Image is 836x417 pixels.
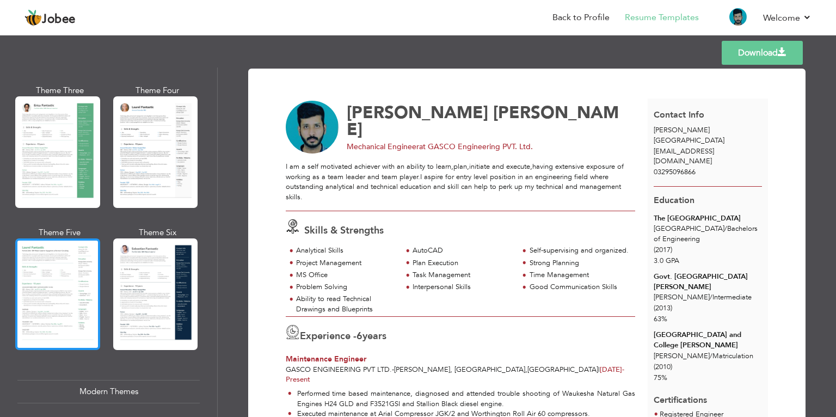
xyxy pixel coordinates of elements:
[654,373,667,383] span: 75%
[654,256,679,266] span: 3.0 GPA
[304,224,384,237] span: Skills & Strengths
[356,329,386,344] label: years
[530,270,629,280] div: Time Management
[654,303,672,313] span: (2013)
[722,41,803,65] a: Download
[24,9,76,27] a: Jobee
[115,85,200,96] div: Theme Four
[763,11,812,24] a: Welcome
[413,246,512,256] div: AutoCAD
[654,351,753,361] span: [PERSON_NAME] Matriculation
[654,362,672,372] span: (2010)
[654,125,710,135] span: [PERSON_NAME]
[625,11,699,24] a: Resume Templates
[654,386,707,407] span: Certifications
[115,227,200,238] div: Theme Six
[654,194,694,206] span: Education
[654,146,714,167] span: [EMAIL_ADDRESS][DOMAIN_NAME]
[419,142,533,152] span: at GASCO Engineering PVT. Ltd.
[654,167,696,177] span: 03295096866
[286,365,392,375] span: GASCO Engineering PVT Ltd.
[17,227,102,238] div: Theme Five
[413,258,512,268] div: Plan Execution
[654,109,704,121] span: Contact Info
[654,245,672,255] span: (2017)
[286,162,635,202] div: I am a self motivated achiever with an ability to learn,plan,initiate and execute,having extensiv...
[598,365,600,375] span: |
[392,365,394,375] span: -
[296,294,396,314] div: Ability to read Technical Drawings and Blueprints
[42,14,76,26] span: Jobee
[347,142,419,152] span: Mechanical Engineer
[296,270,396,280] div: MS Office
[724,224,727,234] span: /
[654,136,724,145] span: [GEOGRAPHIC_DATA]
[729,8,747,26] img: Profile Img
[654,213,762,224] div: The [GEOGRAPHIC_DATA]
[286,365,624,385] span: Present
[525,365,527,375] span: ,
[286,101,339,154] img: No image
[347,101,488,124] span: [PERSON_NAME]
[622,365,624,375] span: -
[286,354,366,364] span: Maintenance Engineer
[710,351,712,361] span: /
[413,282,512,292] div: Interpersonal Skills
[17,85,102,96] div: Theme Three
[530,246,629,256] div: Self-supervising and organized.
[654,224,758,244] span: [GEOGRAPHIC_DATA] Bachelors of Engineering
[654,314,667,324] span: 63%
[24,9,42,27] img: jobee.io
[654,330,762,350] div: [GEOGRAPHIC_DATA] and College [PERSON_NAME]
[552,11,610,24] a: Back to Profile
[527,365,598,375] span: [GEOGRAPHIC_DATA]
[654,292,752,302] span: [PERSON_NAME] Intermediate
[654,272,762,292] div: Govt. [GEOGRAPHIC_DATA] [PERSON_NAME]
[288,389,635,409] li: Performed time based maintenance, diagnosed and attended trouble shooting of Waukesha Natural Gas...
[710,292,712,302] span: /
[347,101,619,141] span: [PERSON_NAME]
[530,258,629,268] div: Strong Planning
[296,258,396,268] div: Project Management
[300,329,356,343] span: Experience -
[17,380,200,403] div: Modern Themes
[296,246,396,256] div: Analytical Skills
[394,365,525,375] span: [PERSON_NAME], [GEOGRAPHIC_DATA]
[413,270,512,280] div: Task Management
[296,282,396,292] div: Problem Solving
[530,282,629,292] div: Good Communication Skills
[356,329,362,343] span: 6
[600,365,624,375] span: [DATE]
